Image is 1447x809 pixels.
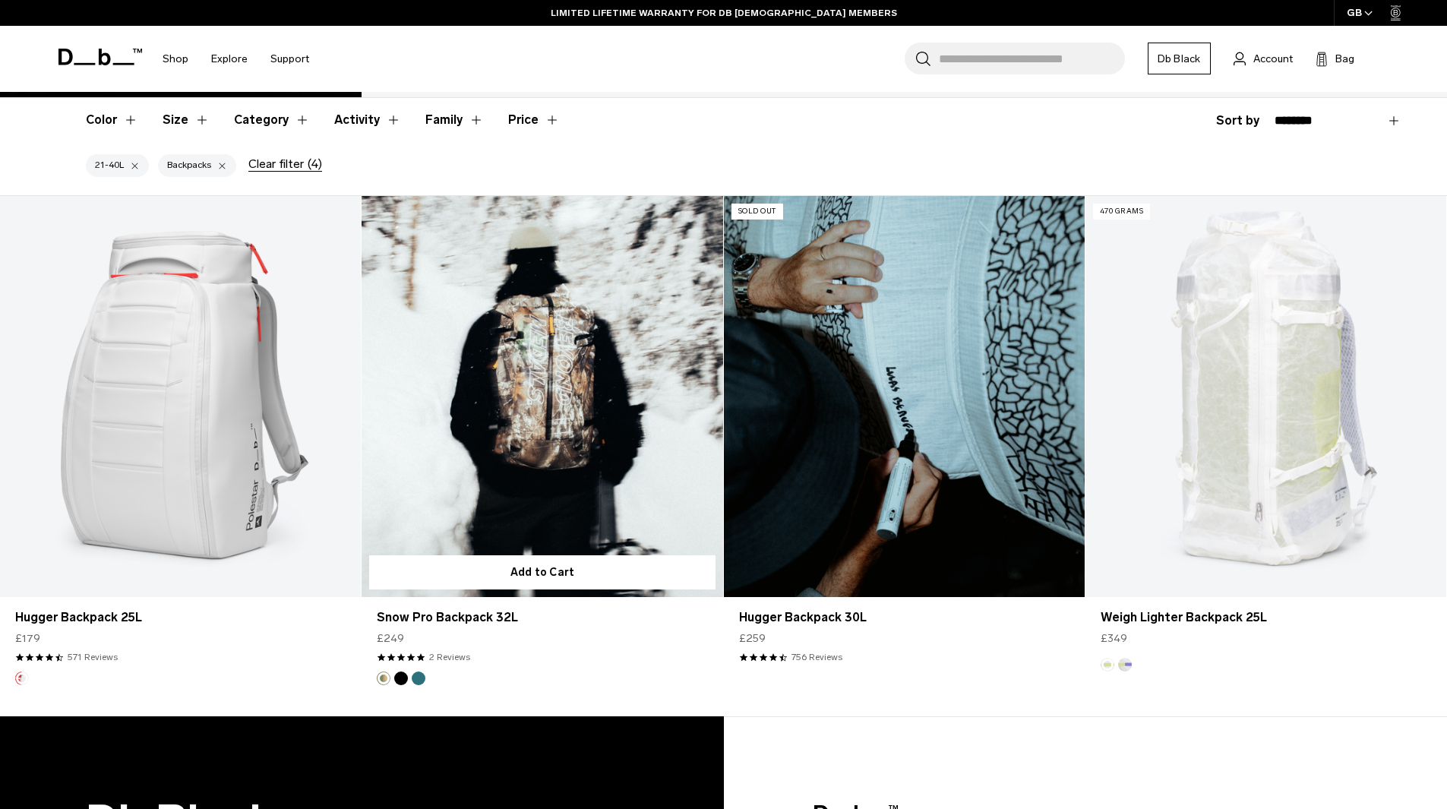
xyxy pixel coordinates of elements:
button: Db x Beyond Medals [377,672,390,685]
a: Hugger Backpack 25L [15,608,346,627]
button: Polestar Edt. [15,672,29,685]
a: Support [270,32,309,86]
a: LIMITED LIFETIME WARRANTY FOR DB [DEMOGRAPHIC_DATA] MEMBERS [551,6,897,20]
button: Diffusion [1101,658,1114,672]
button: Bag [1316,49,1354,68]
button: 21-40L [86,154,149,177]
a: Hugger Backpack 30L [739,608,1069,627]
a: Snow Pro Backpack 32L [377,608,707,627]
a: Account [1234,49,1293,68]
a: Db Black [1148,43,1211,74]
span: Bag [1335,51,1354,67]
button: Black Out [394,672,408,685]
a: 571 reviews [68,650,118,664]
button: Add to Cart [369,555,715,589]
p: Sold Out [731,204,783,220]
a: Hugger Backpack 30L [724,196,1085,597]
button: Clear filter(4) [248,157,322,171]
button: Toggle Filter [86,98,138,142]
span: £249 [377,630,404,646]
p: 470 grams [1093,204,1151,220]
button: Midnight Teal [412,672,425,685]
span: (4) [308,157,322,171]
a: Explore [211,32,248,86]
a: Weigh Lighter Backpack 25L [1101,608,1431,627]
span: Account [1253,51,1293,67]
button: Lucas Beaufort [739,672,753,685]
a: 2 reviews [429,650,470,664]
button: Toggle Filter [334,98,401,142]
span: £349 [1101,630,1127,646]
a: Shop [163,32,188,86]
span: £259 [739,630,766,646]
button: Backpacks [158,154,236,177]
button: Aurora [1118,658,1132,672]
a: Weigh Lighter Backpack 25L [1085,196,1446,597]
button: Toggle Price [508,98,560,142]
button: Toggle Filter [234,98,310,142]
button: Toggle Filter [163,98,210,142]
button: Toggle Filter [425,98,484,142]
span: £179 [15,630,40,646]
a: 756 reviews [791,650,842,664]
nav: Main Navigation [151,26,321,92]
a: Snow Pro Backpack 32L [362,196,722,597]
